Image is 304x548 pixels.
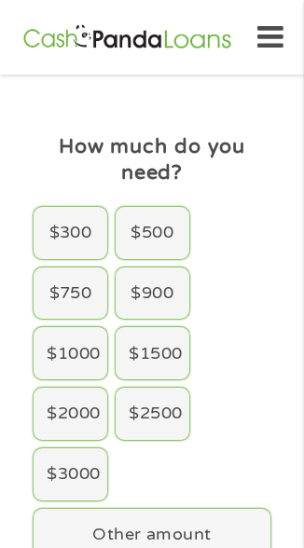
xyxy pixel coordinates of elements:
div: $500 [116,207,189,259]
div: $2000 [34,388,107,440]
div: $300 [34,207,107,259]
div: $1000 [34,327,107,379]
div: $1500 [116,327,189,379]
img: GetLoanNow Logo [21,23,234,50]
div: $2500 [116,388,189,440]
div: $750 [34,267,107,320]
h4: How much do you need? [30,133,275,185]
div: $900 [116,267,189,320]
div: $3000 [34,448,107,500]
